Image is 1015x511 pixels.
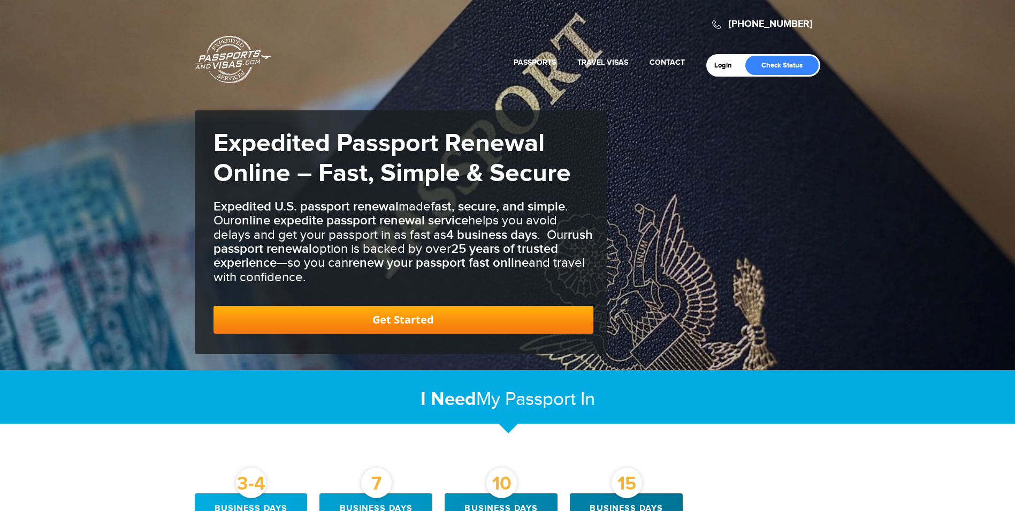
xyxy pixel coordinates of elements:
[236,468,266,498] div: 3-4
[348,255,529,270] b: renew your passport fast online
[361,468,392,498] div: 7
[446,227,537,243] b: 4 business days
[612,468,642,498] div: 15
[213,306,593,334] a: Get Started
[650,58,685,67] a: Contact
[213,227,593,257] b: rush passport renewal
[745,56,819,75] a: Check Status
[514,58,556,67] a: Passports
[195,388,821,411] h2: My
[505,388,595,410] span: Passport In
[213,241,558,270] b: 25 years of trusted experience
[577,58,628,67] a: Travel Visas
[213,199,399,214] b: Expedited U.S. passport renewal
[714,61,739,70] a: Login
[195,35,271,84] a: Passports & [DOMAIN_NAME]
[421,388,476,411] strong: I Need
[729,18,812,30] a: [PHONE_NUMBER]
[234,213,468,228] b: online expedite passport renewal service
[431,199,565,214] b: fast, secure, and simple
[486,468,517,498] div: 10
[213,200,593,284] h3: made . Our helps you avoid delays and get your passport in as fast as . Our option is backed by o...
[213,128,571,189] strong: Expedited Passport Renewal Online – Fast, Simple & Secure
